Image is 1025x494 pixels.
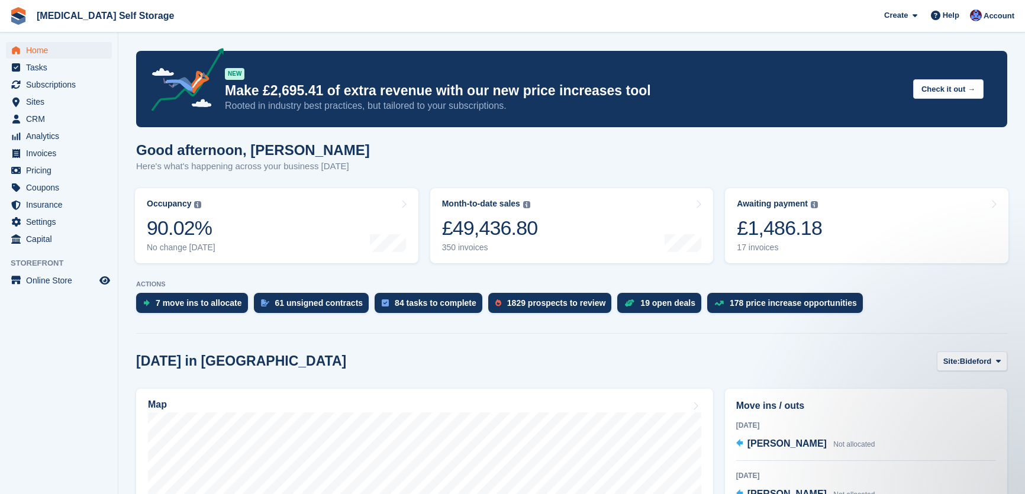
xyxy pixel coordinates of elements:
a: 61 unsigned contracts [254,293,375,319]
a: Awaiting payment £1,486.18 17 invoices [725,188,1008,263]
span: Bideford [960,356,991,367]
div: 90.02% [147,216,215,240]
span: Storefront [11,257,118,269]
h2: [DATE] in [GEOGRAPHIC_DATA] [136,353,346,369]
div: 7 move ins to allocate [156,298,242,308]
a: menu [6,162,112,179]
a: menu [6,196,112,213]
div: 19 open deals [640,298,695,308]
a: [MEDICAL_DATA] Self Storage [32,6,179,25]
p: Rooted in industry best practices, but tailored to your subscriptions. [225,99,904,112]
a: 84 tasks to complete [375,293,488,319]
p: Here's what's happening across your business [DATE] [136,160,370,173]
a: Month-to-date sales £49,436.80 350 invoices [430,188,714,263]
span: Subscriptions [26,76,97,93]
span: Help [943,9,959,21]
a: menu [6,59,112,76]
div: Awaiting payment [737,199,808,209]
img: Helen Walker [970,9,982,21]
div: 350 invoices [442,243,538,253]
img: task-75834270c22a3079a89374b754ae025e5fb1db73e45f91037f5363f120a921f8.svg [382,299,389,306]
button: Check it out → [913,79,984,99]
a: menu [6,214,112,230]
img: stora-icon-8386f47178a22dfd0bd8f6a31ec36ba5ce8667c1dd55bd0f319d3a0aa187defe.svg [9,7,27,25]
span: Invoices [26,145,97,162]
span: Settings [26,214,97,230]
div: £1,486.18 [737,216,822,240]
a: menu [6,272,112,289]
a: 7 move ins to allocate [136,293,254,319]
a: 1829 prospects to review [488,293,618,319]
h2: Map [148,399,167,410]
a: Occupancy 90.02% No change [DATE] [135,188,418,263]
span: Coupons [26,179,97,196]
img: price_increase_opportunities-93ffe204e8149a01c8c9dc8f82e8f89637d9d84a8eef4429ea346261dce0b2c0.svg [714,301,724,306]
a: menu [6,93,112,110]
span: Analytics [26,128,97,144]
div: £49,436.80 [442,216,538,240]
span: Create [884,9,908,21]
span: Pricing [26,162,97,179]
img: icon-info-grey-7440780725fd019a000dd9b08b2336e03edf1995a4989e88bcd33f0948082b44.svg [523,201,530,208]
button: Site: Bideford [937,351,1007,371]
a: menu [6,231,112,247]
span: Tasks [26,59,97,76]
span: Online Store [26,272,97,289]
div: 17 invoices [737,243,822,253]
div: 61 unsigned contracts [275,298,363,308]
span: Insurance [26,196,97,213]
a: menu [6,111,112,127]
h2: Move ins / outs [736,399,996,413]
div: 178 price increase opportunities [730,298,857,308]
span: CRM [26,111,97,127]
div: Occupancy [147,199,191,209]
span: Not allocated [833,440,875,448]
a: menu [6,42,112,59]
a: menu [6,76,112,93]
h1: Good afternoon, [PERSON_NAME] [136,142,370,158]
span: Capital [26,231,97,247]
img: move_ins_to_allocate_icon-fdf77a2bb77ea45bf5b3d319d69a93e2d87916cf1d5bf7949dd705db3b84f3ca.svg [143,299,150,306]
img: price-adjustments-announcement-icon-8257ccfd72463d97f412b2fc003d46551f7dbcb40ab6d574587a9cd5c0d94... [141,48,224,115]
span: [PERSON_NAME] [747,438,827,448]
span: Site: [943,356,960,367]
div: No change [DATE] [147,243,215,253]
a: 19 open deals [617,293,707,319]
div: Month-to-date sales [442,199,520,209]
a: menu [6,179,112,196]
p: Make £2,695.41 of extra revenue with our new price increases tool [225,82,904,99]
img: contract_signature_icon-13c848040528278c33f63329250d36e43548de30e8caae1d1a13099fd9432cc5.svg [261,299,269,306]
span: Sites [26,93,97,110]
a: Preview store [98,273,112,288]
img: prospect-51fa495bee0391a8d652442698ab0144808aea92771e9ea1ae160a38d050c398.svg [495,299,501,306]
div: 1829 prospects to review [507,298,606,308]
img: icon-info-grey-7440780725fd019a000dd9b08b2336e03edf1995a4989e88bcd33f0948082b44.svg [811,201,818,208]
div: 84 tasks to complete [395,298,476,308]
span: Account [984,10,1014,22]
div: NEW [225,68,244,80]
span: Home [26,42,97,59]
img: deal-1b604bf984904fb50ccaf53a9ad4b4a5d6e5aea283cecdc64d6e3604feb123c2.svg [624,299,634,307]
a: 178 price increase opportunities [707,293,869,319]
a: menu [6,128,112,144]
a: [PERSON_NAME] Not allocated [736,437,875,452]
img: icon-info-grey-7440780725fd019a000dd9b08b2336e03edf1995a4989e88bcd33f0948082b44.svg [194,201,201,208]
p: ACTIONS [136,280,1007,288]
div: [DATE] [736,420,996,431]
div: [DATE] [736,470,996,481]
a: menu [6,145,112,162]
